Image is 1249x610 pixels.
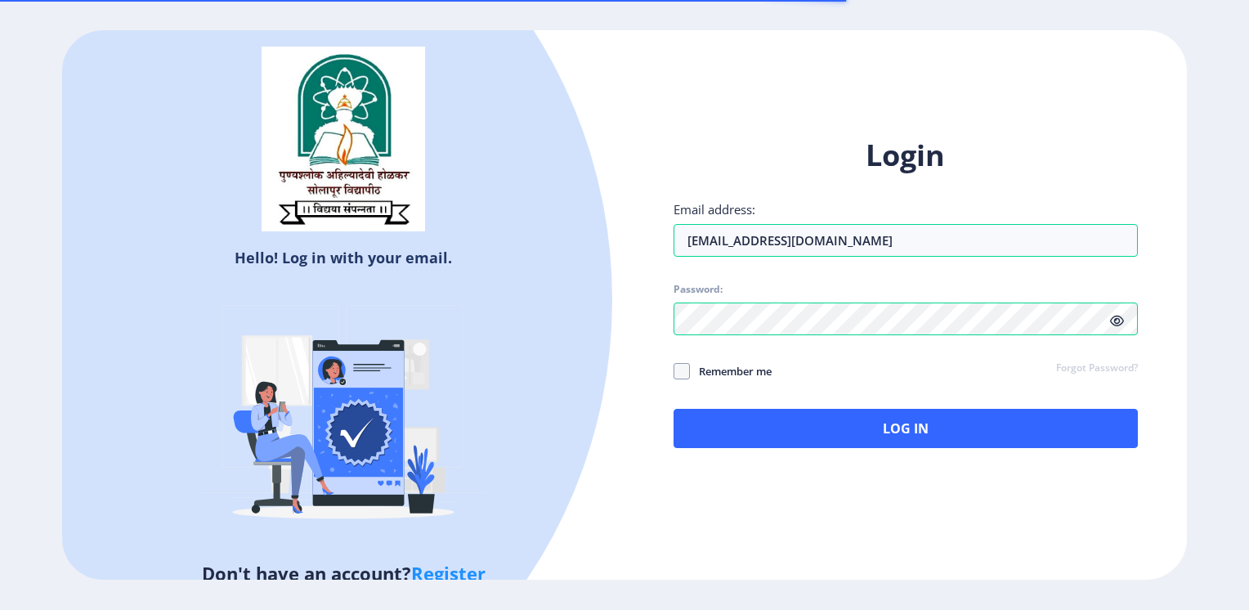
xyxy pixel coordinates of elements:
img: Verified-rafiki.svg [200,274,486,560]
a: Forgot Password? [1056,361,1138,376]
label: Email address: [674,201,755,218]
h5: Don't have an account? [74,560,612,586]
a: Register [411,561,486,585]
input: Email address [674,224,1138,257]
label: Password: [674,283,723,296]
span: Remember me [690,361,772,381]
button: Log In [674,409,1138,448]
img: sulogo.png [262,47,425,231]
h1: Login [674,136,1138,175]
